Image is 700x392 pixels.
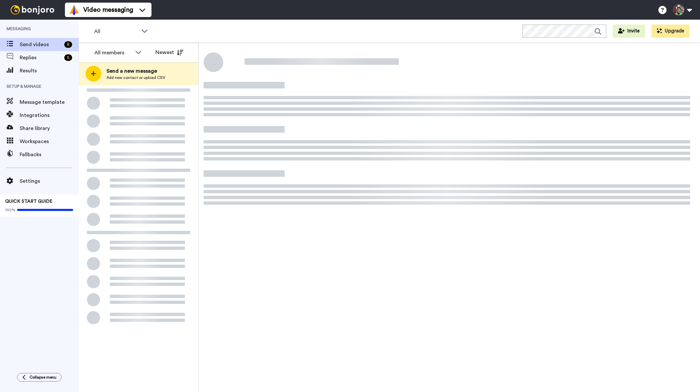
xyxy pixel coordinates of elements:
img: bj-logo-header-white.svg [8,5,57,14]
span: 100% [5,207,15,213]
button: Newest [150,46,188,59]
span: Add new contact or upload CSV [107,75,165,80]
button: Collapse menu [17,373,62,382]
span: Workspaces [20,138,79,145]
span: All [94,28,138,35]
div: 8 [64,41,72,48]
span: Video messaging [83,5,133,14]
img: vm-color.svg [69,5,79,15]
div: All members [94,49,132,57]
span: Send a new message [107,67,165,75]
span: Integrations [20,111,79,119]
span: QUICK START GUIDE [5,199,52,204]
span: Replies [20,54,62,62]
span: Send videos [20,41,62,48]
span: Fallbacks [20,151,79,159]
button: Upgrade [651,25,690,38]
span: Share library [20,124,79,132]
button: Invite [613,25,645,38]
span: Results [20,67,79,75]
span: Message template [20,98,79,106]
span: Settings [20,177,79,185]
div: 5 [64,54,72,61]
span: Collapse menu [30,375,56,380]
